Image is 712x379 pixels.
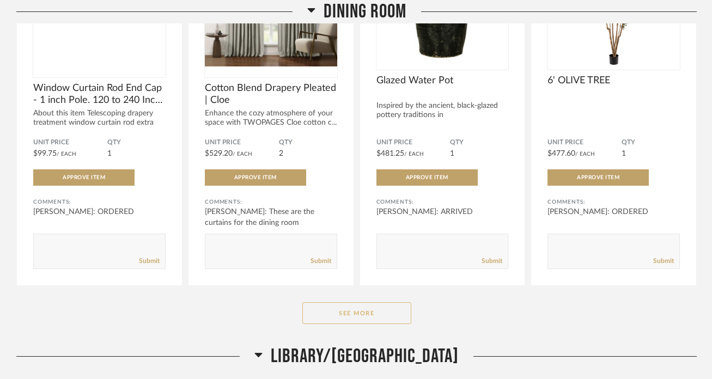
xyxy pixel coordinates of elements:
[406,175,448,180] span: Approve Item
[234,175,277,180] span: Approve Item
[33,138,107,147] span: Unit Price
[376,101,509,138] div: Inspired by the ancient, black-glazed pottery traditions in [GEOGRAPHIC_DATA] and [GEOGRAPHIC_DAT...
[450,138,508,147] span: QTY
[547,138,622,147] span: Unit Price
[205,197,337,207] div: Comments:
[311,256,331,266] a: Submit
[33,169,135,186] button: Approve Item
[33,197,166,207] div: Comments:
[622,138,680,147] span: QTY
[653,256,674,266] a: Submit
[376,138,451,147] span: Unit Price
[271,345,459,368] span: Library/[GEOGRAPHIC_DATA]
[376,206,509,217] div: [PERSON_NAME]: ARRIVED
[205,169,306,186] button: Approve Item
[302,302,411,324] button: See More
[33,82,166,106] span: Window Curtain Rod End Cap - 1 inch Pole. 120 to 240 Inch. Warm Gold
[63,175,105,180] span: Approve Item
[33,150,57,157] span: $99.75
[376,75,509,87] span: Glazed Water Pot
[33,109,166,137] div: About this item Telescoping drapery treatment window curtain rod extra la...
[205,150,233,157] span: $529.20
[279,150,283,157] span: 2
[622,150,626,157] span: 1
[547,75,680,87] span: 6' OLIVE TREE
[547,169,649,186] button: Approve Item
[139,256,160,266] a: Submit
[376,169,478,186] button: Approve Item
[575,151,595,157] span: / Each
[547,206,680,217] div: [PERSON_NAME]: ORDERED
[577,175,619,180] span: Approve Item
[404,151,424,157] span: / Each
[547,197,680,207] div: Comments:
[33,206,166,217] div: [PERSON_NAME]: ORDERED
[107,150,112,157] span: 1
[57,151,76,157] span: / Each
[376,150,404,157] span: $481.25
[547,150,575,157] span: $477.60
[205,109,337,127] div: Enhance the cozy atmosphere of your space with TWOPAGES Cloe cotton c...
[450,150,454,157] span: 1
[376,197,509,207] div: Comments:
[482,256,502,266] a: Submit
[205,206,337,228] div: [PERSON_NAME]: These are the curtains for the dining room
[107,138,166,147] span: QTY
[205,82,337,106] span: Cotton Blend Drapery Pleated | Cloe
[279,138,337,147] span: QTY
[233,151,252,157] span: / Each
[205,138,279,147] span: Unit Price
